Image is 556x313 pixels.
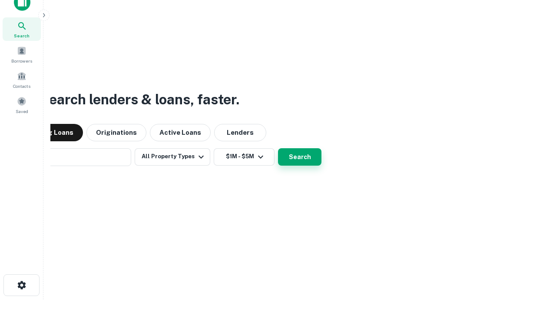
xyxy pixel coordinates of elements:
[214,148,275,166] button: $1M - $5M
[135,148,210,166] button: All Property Types
[278,148,321,166] button: Search
[3,93,41,117] a: Saved
[3,17,41,41] a: Search
[214,124,266,141] button: Lenders
[11,57,32,64] span: Borrowers
[16,108,28,115] span: Saved
[86,124,146,141] button: Originations
[3,43,41,66] a: Borrowers
[150,124,211,141] button: Active Loans
[3,68,41,91] a: Contacts
[513,243,556,285] iframe: Chat Widget
[14,32,30,39] span: Search
[40,89,239,110] h3: Search lenders & loans, faster.
[13,83,30,90] span: Contacts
